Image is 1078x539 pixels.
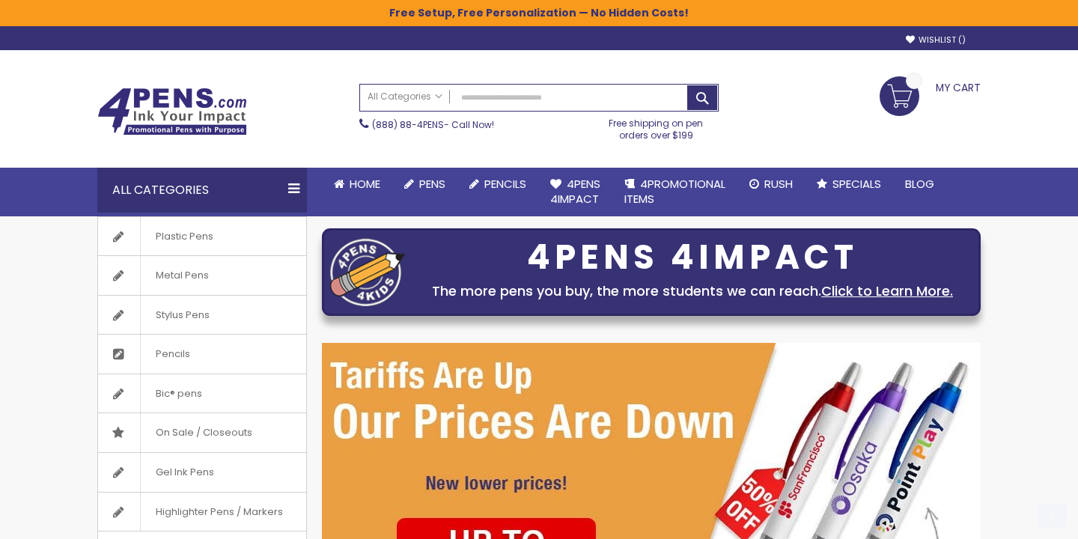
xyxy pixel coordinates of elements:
a: Plastic Pens [98,217,306,256]
a: On Sale / Closeouts [98,413,306,452]
div: Free shipping on pen orders over $199 [594,112,719,141]
span: Specials [832,176,881,192]
span: Gel Ink Pens [140,453,229,492]
div: The more pens you buy, the more students we can reach. [412,281,972,302]
a: Home [322,168,392,201]
span: Pens [419,176,445,192]
span: Plastic Pens [140,217,228,256]
img: 4Pens Custom Pens and Promotional Products [97,88,247,135]
a: Stylus Pens [98,296,306,335]
div: 4PENS 4IMPACT [412,242,972,273]
a: Rush [737,168,805,201]
a: Click to Learn More. [821,281,953,300]
span: Bic® pens [140,374,217,413]
a: Wishlist [906,34,966,46]
span: Stylus Pens [140,296,225,335]
span: All Categories [368,91,442,103]
a: Bic® pens [98,374,306,413]
a: 4PROMOTIONALITEMS [612,168,737,216]
a: Gel Ink Pens [98,453,306,492]
div: All Categories [97,168,307,213]
span: Home [350,176,380,192]
a: Pencils [457,168,538,201]
a: Pens [392,168,457,201]
span: - Call Now! [372,118,494,131]
img: four_pen_logo.png [330,238,405,306]
a: Top [1038,504,1067,528]
a: 4Pens4impact [538,168,612,216]
a: All Categories [360,85,450,109]
a: Metal Pens [98,256,306,295]
span: Pencils [140,335,205,374]
span: Highlighter Pens / Markers [140,493,298,532]
a: Highlighter Pens / Markers [98,493,306,532]
a: Pencils [98,335,306,374]
a: Specials [805,168,893,201]
span: 4PROMOTIONAL ITEMS [624,176,725,207]
a: Blog [893,168,946,201]
span: Metal Pens [140,256,224,295]
span: Blog [905,176,934,192]
span: On Sale / Closeouts [140,413,267,452]
a: (888) 88-4PENS [372,118,444,131]
span: Rush [764,176,793,192]
span: 4Pens 4impact [550,176,600,207]
span: Pencils [484,176,526,192]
